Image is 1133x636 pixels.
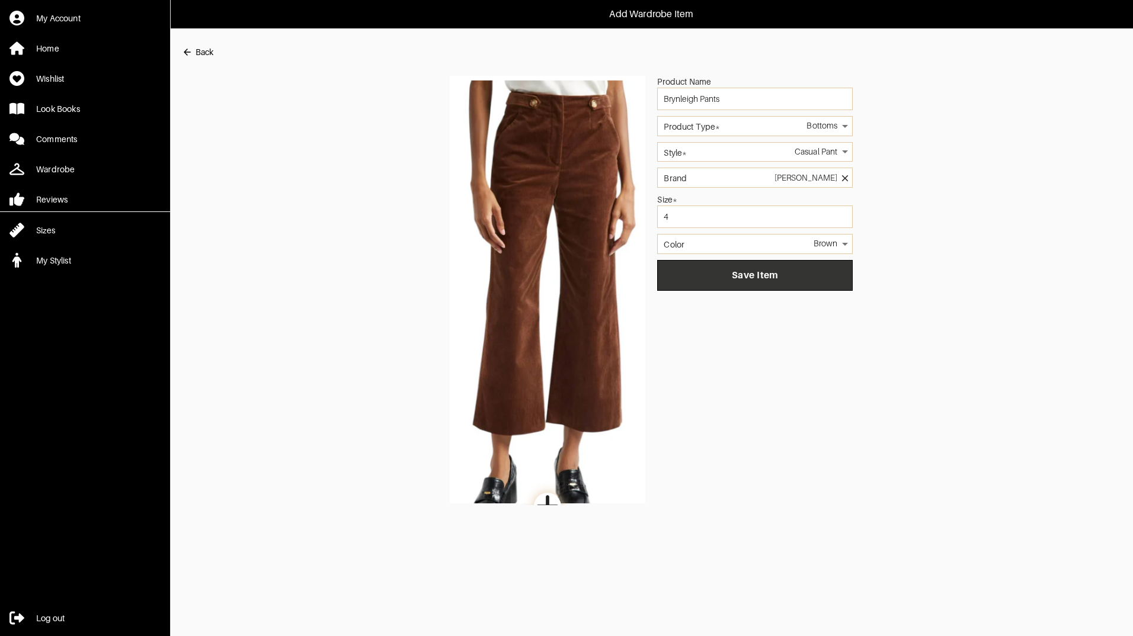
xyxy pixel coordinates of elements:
div: Product Name [657,76,853,88]
label: Style* [664,149,687,157]
div: Log out [36,612,65,624]
div: Look Books [36,103,80,115]
label: Color [664,240,684,249]
div: Wishlist [36,73,64,85]
div: product options [658,117,852,135]
button: Save Item [657,260,853,291]
div: Wardrobe [36,163,75,175]
div: Sizes [36,224,55,236]
div: style options [658,143,852,161]
p: Add Wardrobe Item [609,7,693,21]
button: Back [182,40,213,64]
input: Enter Description [657,88,853,110]
div: Comments [36,133,77,145]
img: primary [450,76,645,503]
div: My Account [36,12,81,24]
div: color options [658,235,852,253]
div: Home [36,43,59,54]
div: Back [196,46,213,58]
input: Enter Brand [657,168,853,188]
input: Enter Size [657,205,853,228]
div: My Stylist [36,255,71,266]
span: Save Item [667,269,843,281]
div: Reviews [36,194,68,205]
label: Brand [664,174,687,182]
div: Size* [657,194,853,205]
label: Product Type* [664,123,720,131]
